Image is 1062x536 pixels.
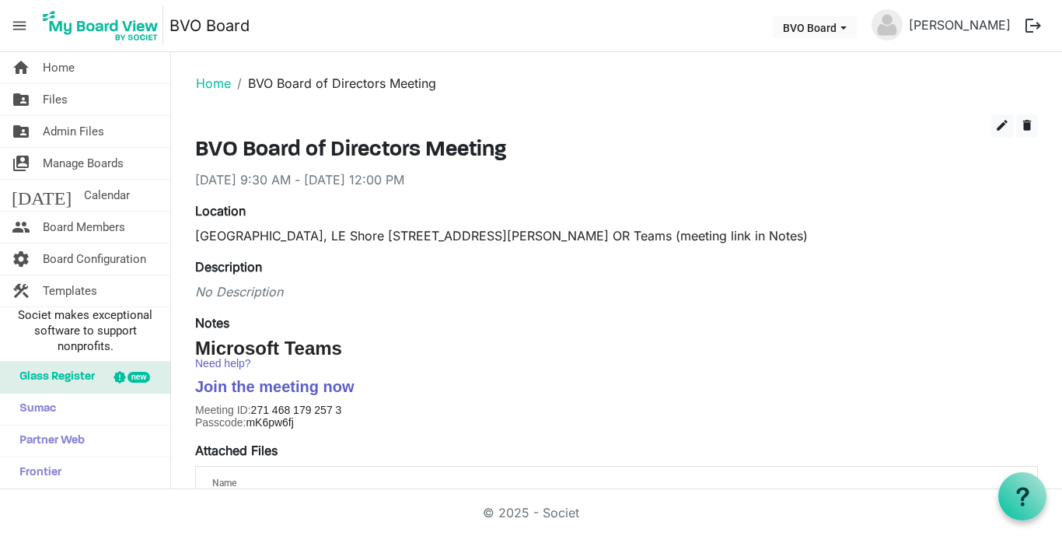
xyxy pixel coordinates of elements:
[246,416,293,429] span: mK6pw6fj
[43,243,146,275] span: Board Configuration
[1017,9,1050,42] button: logout
[12,243,30,275] span: settings
[84,180,130,211] span: Calendar
[169,10,250,41] a: BVO Board
[43,52,75,83] span: Home
[196,75,231,91] a: Home
[212,478,236,489] span: Name
[12,394,56,425] span: Sumac
[1016,114,1038,138] button: delete
[195,138,1038,164] h3: BVO Board of Directors Meeting
[43,84,68,115] span: Files
[195,257,262,276] label: Description
[195,338,342,359] span: Microsoft Teams
[195,382,354,394] a: Join the meeting now
[872,9,903,40] img: no-profile-picture.svg
[195,404,251,416] span: Meeting ID:
[12,52,30,83] span: home
[195,378,354,395] span: Join the meeting now
[195,282,1038,301] div: No Description
[43,116,104,147] span: Admin Files
[38,6,163,45] img: My Board View Logo
[12,457,61,489] span: Frontier
[7,307,163,354] span: Societ makes exceptional software to support nonprofits.
[12,426,85,457] span: Partner Web
[12,180,72,211] span: [DATE]
[12,275,30,307] span: construction
[195,170,1038,189] div: [DATE] 9:30 AM - [DATE] 12:00 PM
[995,118,1009,132] span: edit
[195,314,229,332] label: Notes
[195,357,251,370] a: Need help?
[903,9,1017,40] a: [PERSON_NAME]
[12,116,30,147] span: folder_shared
[231,74,436,93] li: BVO Board of Directors Meeting
[195,201,246,220] label: Location
[43,148,124,179] span: Manage Boards
[43,275,97,307] span: Templates
[251,404,342,416] span: 271 468 179 257 3
[12,148,30,179] span: switch_account
[1020,118,1034,132] span: delete
[12,362,95,393] span: Glass Register
[195,441,278,460] label: Attached Files
[128,372,150,383] div: new
[195,226,1038,245] div: [GEOGRAPHIC_DATA], LE Shore [STREET_ADDRESS][PERSON_NAME] OR Teams (meeting link in Notes)
[195,416,246,429] span: Passcode:
[483,505,579,520] a: © 2025 - Societ
[38,6,169,45] a: My Board View Logo
[12,84,30,115] span: folder_shared
[43,212,125,243] span: Board Members
[12,212,30,243] span: people
[773,16,857,38] button: BVO Board dropdownbutton
[991,114,1013,138] button: edit
[5,11,34,40] span: menu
